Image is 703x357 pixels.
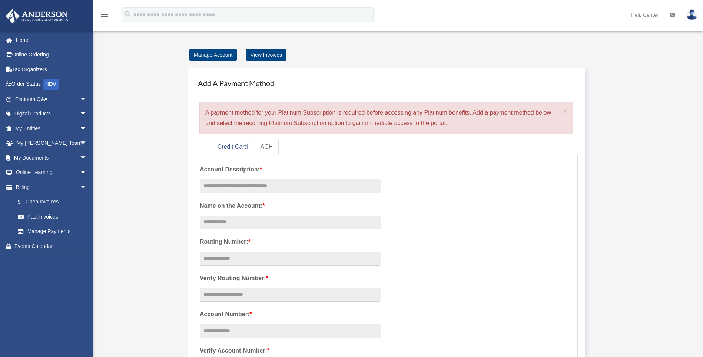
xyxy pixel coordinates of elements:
[43,79,59,90] div: NEW
[5,33,98,48] a: Home
[100,10,109,19] i: menu
[22,197,26,207] span: $
[200,237,381,247] label: Routing Number:
[563,107,568,115] button: Close
[5,92,98,107] a: Platinum Q&Aarrow_drop_down
[189,49,237,61] a: Manage Account
[255,139,279,155] a: ACH
[5,48,98,62] a: Online Ordering
[10,224,94,239] a: Manage Payments
[5,77,98,92] a: Order StatusNEW
[80,136,94,151] span: arrow_drop_down
[80,121,94,136] span: arrow_drop_down
[5,239,98,253] a: Events Calendar
[80,180,94,195] span: arrow_drop_down
[5,62,98,77] a: Tax Organizers
[80,150,94,166] span: arrow_drop_down
[246,49,286,61] a: View Invoices
[200,201,381,211] label: Name on the Account:
[80,92,94,107] span: arrow_drop_down
[200,164,381,175] label: Account Description:
[124,10,132,18] i: search
[5,107,98,121] a: Digital Productsarrow_drop_down
[5,165,98,180] a: Online Learningarrow_drop_down
[686,9,697,20] img: User Pic
[100,13,109,19] a: menu
[212,139,254,155] a: Credit Card
[200,345,381,356] label: Verify Account Number:
[80,107,94,122] span: arrow_drop_down
[5,121,98,136] a: My Entitiesarrow_drop_down
[10,194,98,210] a: $Open Invoices
[195,75,578,91] h4: Add A Payment Method
[3,9,70,23] img: Anderson Advisors Platinum Portal
[5,180,98,194] a: Billingarrow_drop_down
[199,102,573,134] div: A payment method for your Platinum Subscription is required before accessing any Platinum benefit...
[5,150,98,165] a: My Documentsarrow_drop_down
[80,165,94,180] span: arrow_drop_down
[563,107,568,115] span: ×
[10,209,98,224] a: Past Invoices
[5,136,98,151] a: My [PERSON_NAME] Teamarrow_drop_down
[200,309,381,320] label: Account Number:
[200,273,381,284] label: Verify Routing Number:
